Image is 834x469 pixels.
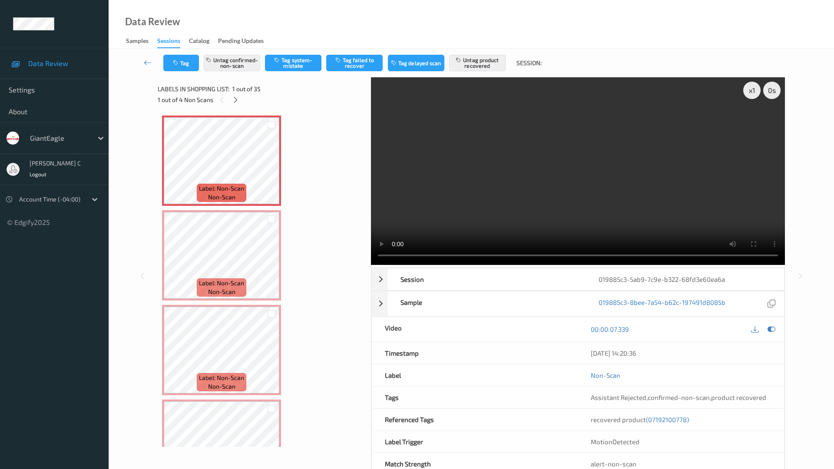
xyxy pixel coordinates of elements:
[371,268,784,291] div: Session019885c3-5ab9-7c9e-b322-68fd3e60ea6a
[763,82,781,99] div: 0 s
[372,364,578,386] div: Label
[218,36,264,47] div: Pending Updates
[646,416,689,423] span: (07192100778)
[208,193,235,201] span: non-scan
[372,409,578,430] div: Referenced Tags
[372,317,578,342] div: Video
[516,59,542,67] span: Session:
[372,342,578,364] div: Timestamp
[218,35,272,47] a: Pending Updates
[586,268,784,290] div: 019885c3-5ab9-7c9e-b322-68fd3e60ea6a
[449,55,506,71] button: Untag product recovered
[388,55,444,71] button: Tag delayed scan
[387,268,586,290] div: Session
[648,393,710,401] span: confirmed-non-scan
[372,386,578,408] div: Tags
[265,55,321,71] button: Tag system-mistake
[158,85,229,93] span: Labels in shopping list:
[199,184,244,193] span: Label: Non-Scan
[126,36,149,47] div: Samples
[591,459,771,468] div: alert-non-scan
[599,298,725,310] a: 019885c3-8bee-7a54-b62c-197491d8085b
[326,55,383,71] button: Tag failed to recover
[189,36,209,47] div: Catalog
[208,382,235,391] span: non-scan
[387,291,586,316] div: Sample
[591,393,766,401] span: , ,
[126,35,157,47] a: Samples
[163,55,199,71] button: Tag
[125,17,180,26] div: Data Review
[204,55,260,71] button: Untag confirmed-non-scan
[578,431,784,452] div: MotionDetected
[372,431,578,452] div: Label Trigger
[591,349,771,357] div: [DATE] 14:20:36
[208,287,235,296] span: non-scan
[743,82,761,99] div: x 1
[199,279,244,287] span: Label: Non-Scan
[591,393,646,401] span: Assistant Rejected
[158,94,365,105] div: 1 out of 4 Non Scans
[591,371,620,380] a: Non-Scan
[157,35,189,48] a: Sessions
[591,416,689,423] span: recovered product
[232,85,261,93] span: 1 out of 35
[371,291,784,317] div: Sample019885c3-8bee-7a54-b62c-197491d8085b
[199,373,244,382] span: Label: Non-Scan
[711,393,766,401] span: product recovered
[189,35,218,47] a: Catalog
[157,36,180,48] div: Sessions
[591,325,629,334] a: 00:00:07.339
